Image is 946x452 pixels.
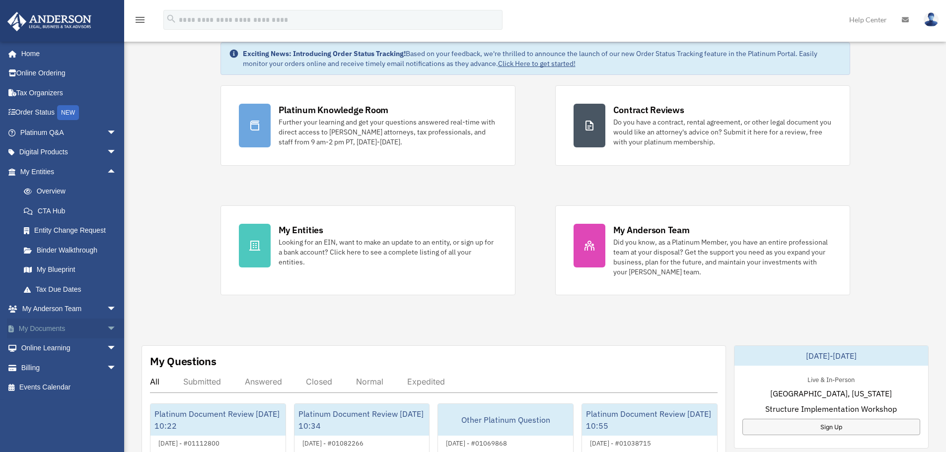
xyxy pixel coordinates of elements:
[613,117,832,147] div: Do you have a contract, rental agreement, or other legal document you would like an attorney's ad...
[134,17,146,26] a: menu
[770,387,892,399] span: [GEOGRAPHIC_DATA], [US_STATE]
[14,260,132,280] a: My Blueprint
[220,205,515,295] a: My Entities Looking for an EIN, want to make an update to an entity, or sign up for a bank accoun...
[220,85,515,166] a: Platinum Knowledge Room Further your learning and get your questions answered real-time with dire...
[356,377,383,387] div: Normal
[734,346,928,366] div: [DATE]-[DATE]
[57,105,79,120] div: NEW
[765,403,897,415] span: Structure Implementation Workshop
[4,12,94,31] img: Anderson Advisors Platinum Portal
[613,224,690,236] div: My Anderson Team
[166,13,177,24] i: search
[438,437,515,448] div: [DATE] - #01069868
[107,123,127,143] span: arrow_drop_down
[183,377,221,387] div: Submitted
[14,182,132,201] a: Overview
[107,142,127,163] span: arrow_drop_down
[150,354,217,369] div: My Questions
[7,299,132,319] a: My Anderson Teamarrow_drop_down
[14,221,132,241] a: Entity Change Request
[107,319,127,339] span: arrow_drop_down
[150,437,227,448] div: [DATE] - #01112800
[555,205,850,295] a: My Anderson Team Did you know, as a Platinum Member, you have an entire professional team at your...
[7,162,132,182] a: My Entitiesarrow_drop_up
[7,44,127,64] a: Home
[279,104,389,116] div: Platinum Knowledge Room
[7,64,132,83] a: Online Ordering
[924,12,939,27] img: User Pic
[279,237,497,267] div: Looking for an EIN, want to make an update to an entity, or sign up for a bank account? Click her...
[14,279,132,299] a: Tax Due Dates
[294,404,430,436] div: Platinum Document Review [DATE] 10:34
[498,59,576,68] a: Click Here to get started!
[243,49,842,68] div: Based on your feedback, we're thrilled to announce the launch of our new Order Status Tracking fe...
[438,404,573,436] div: Other Platinum Question
[134,14,146,26] i: menu
[107,299,127,320] span: arrow_drop_down
[613,237,832,277] div: Did you know, as a Platinum Member, you have an entire professional team at your disposal? Get th...
[279,224,323,236] div: My Entities
[407,377,445,387] div: Expedited
[243,49,406,58] strong: Exciting News: Introducing Order Status Tracking!
[7,83,132,103] a: Tax Organizers
[742,419,920,435] a: Sign Up
[294,437,371,448] div: [DATE] - #01082266
[800,374,863,384] div: Live & In-Person
[7,358,132,378] a: Billingarrow_drop_down
[150,404,286,436] div: Platinum Document Review [DATE] 10:22
[613,104,684,116] div: Contract Reviews
[7,142,132,162] a: Digital Productsarrow_drop_down
[150,377,159,387] div: All
[279,117,497,147] div: Further your learning and get your questions answered real-time with direct access to [PERSON_NAM...
[7,319,132,338] a: My Documentsarrow_drop_down
[555,85,850,166] a: Contract Reviews Do you have a contract, rental agreement, or other legal document you would like...
[7,123,132,142] a: Platinum Q&Aarrow_drop_down
[7,378,132,397] a: Events Calendar
[7,338,132,358] a: Online Learningarrow_drop_down
[582,404,717,436] div: Platinum Document Review [DATE] 10:55
[245,377,282,387] div: Answered
[107,338,127,359] span: arrow_drop_down
[306,377,332,387] div: Closed
[14,201,132,221] a: CTA Hub
[7,103,132,123] a: Order StatusNEW
[107,162,127,182] span: arrow_drop_up
[107,358,127,378] span: arrow_drop_down
[582,437,659,448] div: [DATE] - #01038715
[14,240,132,260] a: Binder Walkthrough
